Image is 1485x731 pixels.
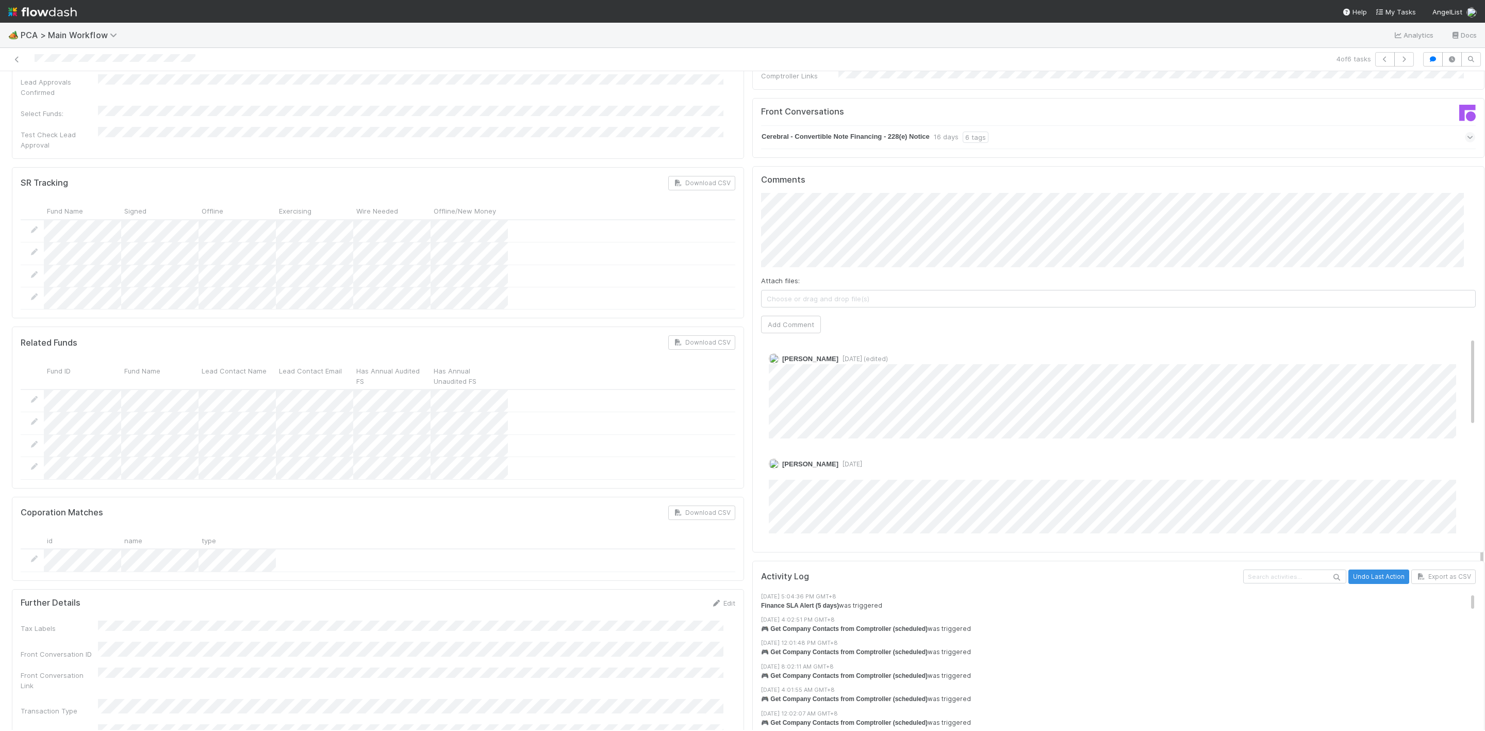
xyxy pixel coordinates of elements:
button: Download CSV [668,176,735,190]
strong: 🎮 Get Company Contacts from Comptroller (scheduled) [761,648,928,656]
h5: Front Conversations [761,107,1111,117]
h5: Comments [761,175,1476,185]
strong: Finance SLA Alert (5 days) [761,602,839,609]
div: Lead Contact Email [276,362,353,388]
a: Docs [1450,29,1477,41]
button: Download CSV [668,506,735,520]
img: avatar_2bce2475-05ee-46d3-9413-d3901f5fa03f.png [769,353,779,364]
h5: Further Details [21,598,80,608]
div: Comptroller Links [761,71,838,81]
img: logo-inverted-e16ddd16eac7371096b0.svg [8,3,77,21]
div: Transaction Type [21,706,98,716]
label: Attach files: [761,275,800,286]
button: Add Comment [761,316,821,333]
div: Offline [199,203,276,219]
div: id [44,532,121,548]
strong: Cerebral - Convertible Note Financing - 228(e) Notice [762,132,930,143]
span: AngelList [1432,8,1462,16]
div: Has Annual Unaudited FS [431,362,508,388]
strong: 🎮 Get Company Contacts from Comptroller (scheduled) [761,695,928,703]
img: avatar_d7f67417-030a-43ce-a3ce-a315a3ccfd08.png [769,459,779,469]
img: front-logo-b4b721b83371efbadf0a.svg [1459,105,1476,121]
span: [PERSON_NAME] [782,460,838,468]
div: Fund Name [121,362,199,388]
div: Front Conversation ID [21,649,98,659]
div: type [199,532,276,548]
button: Download CSV [668,335,735,350]
div: Fund ID [44,362,121,388]
h5: Coporation Matches [21,508,103,518]
div: Tax Labels [21,623,98,633]
div: Exercising [276,203,353,219]
div: Fund Name [44,203,121,219]
div: Offline/New Money [431,203,508,219]
h5: Related Funds [21,338,77,348]
strong: 🎮 Get Company Contacts from Comptroller (scheduled) [761,625,928,632]
div: name [121,532,199,548]
input: Search activities... [1243,570,1346,583]
h5: Activity Log [761,572,1241,582]
span: PCA > Main Workflow [21,30,122,40]
span: [DATE] (edited) [838,355,888,363]
a: My Tasks [1375,7,1416,17]
img: avatar_d7f67417-030a-43ce-a3ce-a315a3ccfd08.png [1466,7,1477,18]
span: My Tasks [1375,8,1416,16]
div: Wire Needed [353,203,431,219]
strong: 🎮 Get Company Contacts from Comptroller (scheduled) [761,672,928,679]
div: Select Funds: [21,108,98,119]
span: Choose or drag and drop file(s) [762,290,1475,307]
span: 🏕️ [8,30,19,39]
div: Help [1342,7,1367,17]
div: Lead Approvals Confirmed [21,77,98,98]
div: 16 days [934,132,959,143]
a: Analytics [1393,29,1434,41]
strong: 🎮 Get Company Contacts from Comptroller (scheduled) [761,719,928,726]
button: Export as CSV [1411,570,1476,584]
div: Signed [121,203,199,219]
a: Edit [711,599,735,607]
h5: SR Tracking [21,178,68,188]
span: [DATE] [838,460,862,468]
div: Front Conversation Link [21,670,98,691]
button: Undo Last Action [1348,570,1409,584]
div: Test Check Lead Approval [21,129,98,150]
span: [PERSON_NAME] [782,355,838,363]
span: 4 of 6 tasks [1336,54,1371,64]
div: Lead Contact Name [199,362,276,388]
div: 6 tags [963,132,988,143]
div: Has Annual Audited FS [353,362,431,388]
